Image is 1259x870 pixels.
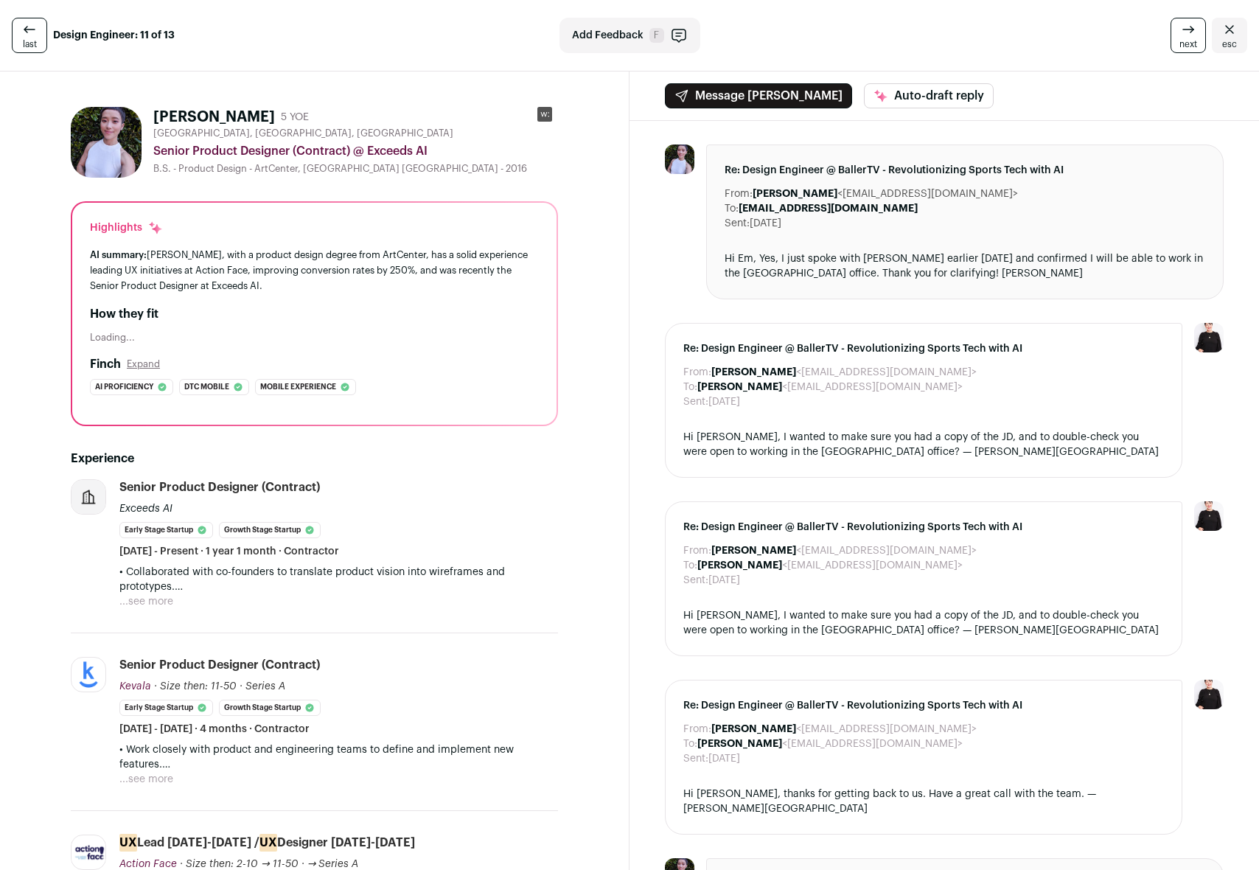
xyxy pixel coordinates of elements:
div: 5 YOE [281,110,309,125]
dt: To: [683,737,697,751]
p: • Work closely with product and engineering teams to define and implement new features. [119,742,558,772]
p: • Collaborated with co-founders to translate product vision into wireframes and prototypes. [119,565,558,594]
span: · Size then: 11-50 [154,681,237,692]
div: Hi [PERSON_NAME], thanks for getting back to us. Have a great call with the team. — [PERSON_NAME]... [683,787,1164,816]
dd: <[EMAIL_ADDRESS][DOMAIN_NAME]> [697,558,963,573]
b: [PERSON_NAME] [697,560,782,571]
button: Expand [127,358,160,370]
img: e40b9d912798b83110039dc8a95d96c13084cb01ba2f7e44ff8563d446ac805f [71,107,142,178]
b: [PERSON_NAME] [711,546,796,556]
button: Message [PERSON_NAME] [665,83,852,108]
span: Kevala [119,681,151,692]
span: Series A [245,681,285,692]
button: Add Feedback F [559,18,700,53]
span: next [1179,38,1197,50]
dt: From: [683,365,711,380]
dd: [DATE] [708,751,740,766]
b: [EMAIL_ADDRESS][DOMAIN_NAME] [739,203,918,214]
div: [PERSON_NAME], with a product design degree from ArtCenter, has a solid experience leading UX ini... [90,247,539,293]
dt: To: [725,201,739,216]
li: Early Stage Startup [119,700,213,716]
span: [GEOGRAPHIC_DATA], [GEOGRAPHIC_DATA], [GEOGRAPHIC_DATA] [153,128,453,139]
span: AI summary: [90,250,147,260]
dd: [DATE] [750,216,781,231]
div: Senior Product Designer (Contract) [119,479,320,495]
dt: To: [683,380,697,394]
span: Mobile experience [260,380,336,394]
span: Ai proficiency [95,380,153,394]
span: Re: Design Engineer @ BallerTV - Revolutionizing Sports Tech with AI [683,698,1164,713]
span: F [649,28,664,43]
a: Close [1212,18,1247,53]
li: Growth Stage Startup [219,700,321,716]
div: Lead [DATE]-[DATE] / Designer [DATE]-[DATE] [119,835,415,851]
span: [DATE] - Present · 1 year 1 month · Contractor [119,544,339,559]
div: Hi [PERSON_NAME], I wanted to make sure you had a copy of the JD, and to double-check you were op... [683,430,1164,459]
img: 3a365f19523082074e86384a2a5c395d97459eab2bc2052f97938c906eda1799.png [72,658,105,692]
b: [PERSON_NAME] [711,724,796,734]
b: [PERSON_NAME] [753,189,837,199]
span: Re: Design Engineer @ BallerTV - Revolutionizing Sports Tech with AI [683,520,1164,535]
b: [PERSON_NAME] [697,382,782,392]
dt: Sent: [683,751,708,766]
dt: Sent: [725,216,750,231]
button: ...see more [119,772,173,787]
h2: Finch [90,355,121,373]
li: Growth Stage Startup [219,522,321,538]
img: 9240684-medium_jpg [1194,501,1224,531]
dd: <[EMAIL_ADDRESS][DOMAIN_NAME]> [753,187,1018,201]
dd: <[EMAIL_ADDRESS][DOMAIN_NAME]> [711,722,977,737]
img: 9240684-medium_jpg [1194,323,1224,352]
a: next [1171,18,1206,53]
dd: [DATE] [708,394,740,409]
dt: From: [683,722,711,737]
dt: From: [725,187,753,201]
span: Re: Design Engineer @ BallerTV - Revolutionizing Sports Tech with AI [725,163,1205,178]
dd: <[EMAIL_ADDRESS][DOMAIN_NAME]> [697,737,963,751]
span: · Size then: 2-10 → 11-50 [180,859,299,869]
dd: <[EMAIL_ADDRESS][DOMAIN_NAME]> [711,543,977,558]
h1: [PERSON_NAME] [153,107,275,128]
li: Early Stage Startup [119,522,213,538]
mark: UX [119,834,137,852]
button: ...see more [119,594,173,609]
dd: [DATE] [708,573,740,588]
div: Highlights [90,220,163,235]
div: Loading... [90,332,539,344]
div: Senior Product Designer (Contract) [119,657,320,673]
mark: UX [259,834,277,852]
div: Hi Em, Yes, I just spoke with [PERSON_NAME] earlier [DATE] and confirmed I will be able to work i... [725,251,1205,281]
dd: <[EMAIL_ADDRESS][DOMAIN_NAME]> [697,380,963,394]
span: Add Feedback [572,28,644,43]
span: Action Face [119,859,177,869]
span: esc [1222,38,1237,50]
div: Hi [PERSON_NAME], I wanted to make sure you had a copy of the JD, and to double-check you were op... [683,608,1164,638]
b: [PERSON_NAME] [697,739,782,749]
a: last [12,18,47,53]
div: B.S. - Product Design - ArtCenter, [GEOGRAPHIC_DATA] [GEOGRAPHIC_DATA] - 2016 [153,163,558,175]
span: last [23,38,37,50]
span: Re: Design Engineer @ BallerTV - Revolutionizing Sports Tech with AI [683,341,1164,356]
img: aca68597586149a5b917bf8c49d2872075b0dc3001b62ccf7e896ea23870c1c1.jpg [72,843,105,861]
img: company-logo-placeholder-414d4e2ec0e2ddebbe968bf319fdfe5acfe0c9b87f798d344e800bc9a89632a0.png [72,480,105,514]
div: Senior Product Designer (Contract) @ Exceeds AI [153,142,558,160]
dd: <[EMAIL_ADDRESS][DOMAIN_NAME]> [711,365,977,380]
strong: Design Engineer: 11 of 13 [53,28,175,43]
span: · [240,679,243,694]
button: Auto-draft reply [864,83,994,108]
img: 9240684-medium_jpg [1194,680,1224,709]
span: Exceeds AI [119,504,172,514]
span: → Series A [307,859,359,869]
span: [DATE] - [DATE] · 4 months · Contractor [119,722,310,737]
dt: To: [683,558,697,573]
b: [PERSON_NAME] [711,367,796,377]
h2: How they fit [90,305,539,323]
dt: Sent: [683,573,708,588]
dt: From: [683,543,711,558]
img: e40b9d912798b83110039dc8a95d96c13084cb01ba2f7e44ff8563d446ac805f [665,145,694,174]
dt: Sent: [683,394,708,409]
span: Dtc mobile [184,380,229,394]
h2: Experience [71,450,558,467]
